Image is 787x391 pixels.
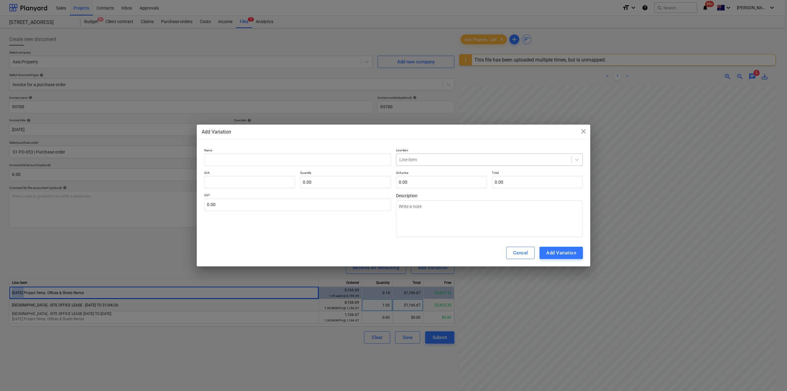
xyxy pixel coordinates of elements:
p: Name [204,148,391,154]
div: Cancel [513,249,528,257]
p: Quantity [300,171,391,176]
span: close [580,128,587,135]
p: Total [492,171,583,176]
span: Description [396,193,583,198]
p: Unit [204,171,295,176]
button: Cancel [506,247,535,259]
div: Add Variation [546,249,576,257]
div: close [580,128,587,137]
button: Add Variation [540,247,583,259]
p: GST [204,193,391,198]
p: Unit price [396,171,487,176]
div: Add Variation [202,128,585,136]
p: Line-item [396,148,583,154]
iframe: Chat Widget [756,361,787,391]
